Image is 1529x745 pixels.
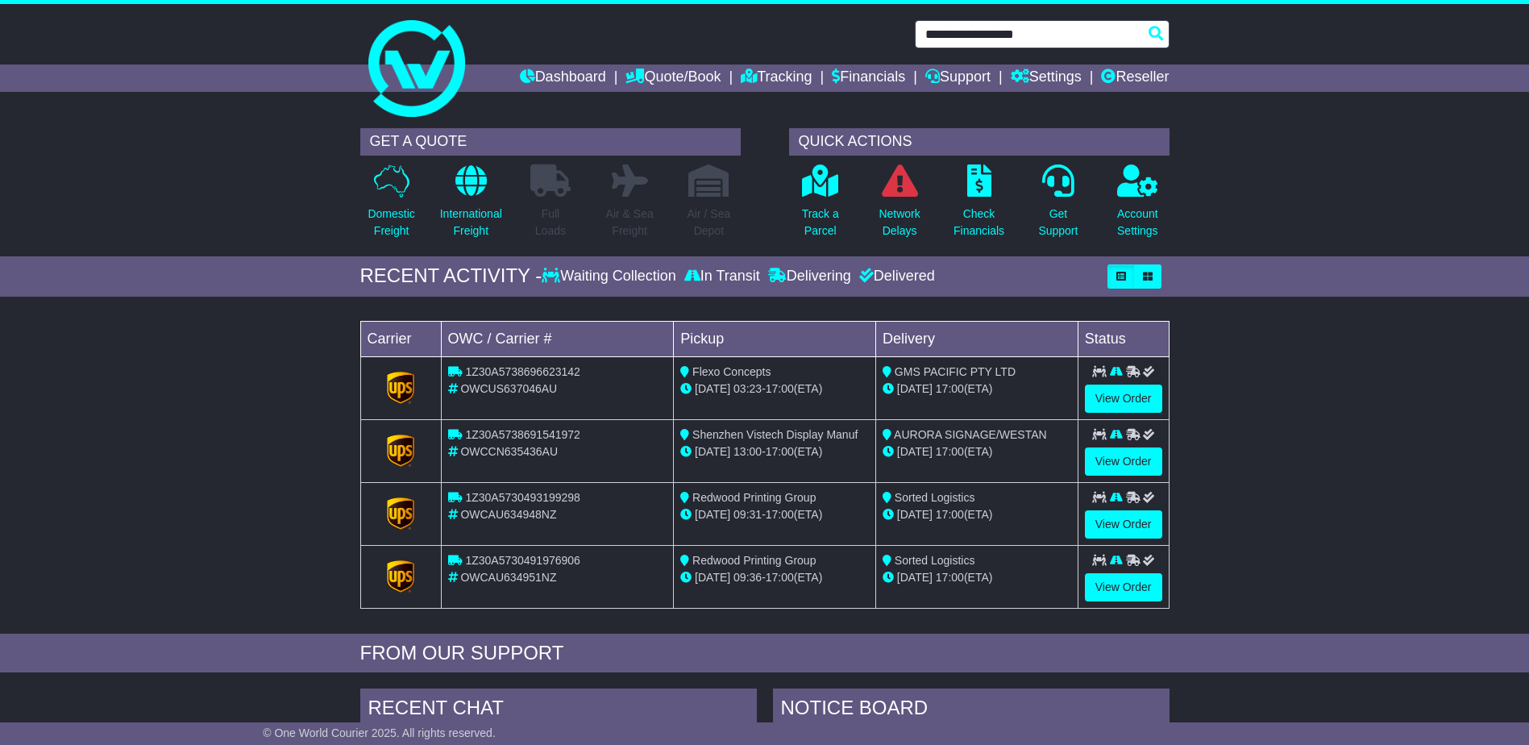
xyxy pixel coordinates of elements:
p: Get Support [1038,206,1078,239]
span: Redwood Printing Group [692,554,816,567]
a: AccountSettings [1116,164,1159,248]
a: DomesticFreight [367,164,415,248]
div: (ETA) [883,506,1071,523]
div: (ETA) [883,569,1071,586]
span: 1Z30A5730493199298 [465,491,580,504]
span: [DATE] [695,445,730,458]
span: Redwood Printing Group [692,491,816,504]
td: Pickup [674,321,876,356]
a: Settings [1011,65,1082,92]
a: Quote/Book [625,65,721,92]
div: - (ETA) [680,569,869,586]
span: Shenzhen Vistech Display Manuf [692,428,858,441]
div: In Transit [680,268,764,285]
span: [DATE] [695,508,730,521]
p: International Freight [440,206,502,239]
p: Check Financials [954,206,1004,239]
div: QUICK ACTIONS [789,128,1170,156]
span: 17:00 [936,382,964,395]
a: NetworkDelays [878,164,920,248]
span: 17:00 [766,571,794,584]
span: Flexo Concepts [692,365,771,378]
p: Track a Parcel [802,206,839,239]
div: - (ETA) [680,506,869,523]
p: Account Settings [1117,206,1158,239]
img: GetCarrierServiceLogo [387,560,414,593]
p: Full Loads [530,206,571,239]
p: Air / Sea Depot [688,206,731,239]
div: - (ETA) [680,443,869,460]
span: 1Z30A5738696623142 [465,365,580,378]
a: Track aParcel [801,164,840,248]
div: GET A QUOTE [360,128,741,156]
div: NOTICE BOARD [773,689,1170,732]
a: Tracking [741,65,812,92]
p: Air & Sea Freight [606,206,654,239]
span: GMS PACIFIC PTY LTD [895,365,1016,378]
span: [DATE] [695,382,730,395]
div: Delivered [855,268,935,285]
div: Delivering [764,268,855,285]
span: OWCUS637046AU [460,382,557,395]
span: 09:31 [733,508,762,521]
span: [DATE] [695,571,730,584]
div: FROM OUR SUPPORT [360,642,1170,665]
p: Domestic Freight [368,206,414,239]
span: 17:00 [936,571,964,584]
td: OWC / Carrier # [441,321,674,356]
div: Waiting Collection [542,268,679,285]
span: [DATE] [897,445,933,458]
span: 17:00 [936,508,964,521]
div: (ETA) [883,381,1071,397]
img: GetCarrierServiceLogo [387,372,414,404]
span: 17:00 [766,508,794,521]
span: [DATE] [897,508,933,521]
span: [DATE] [897,382,933,395]
span: OWCAU634948NZ [460,508,556,521]
a: CheckFinancials [953,164,1005,248]
span: 03:23 [733,382,762,395]
p: Network Delays [879,206,920,239]
span: 1Z30A5738691541972 [465,428,580,441]
a: Dashboard [520,65,606,92]
div: (ETA) [883,443,1071,460]
span: 17:00 [766,445,794,458]
span: Sorted Logistics [895,554,975,567]
td: Carrier [360,321,441,356]
td: Delivery [875,321,1078,356]
a: Financials [832,65,905,92]
span: © One World Courier 2025. All rights reserved. [263,726,496,739]
a: Reseller [1101,65,1169,92]
img: GetCarrierServiceLogo [387,435,414,467]
span: 09:36 [733,571,762,584]
img: GetCarrierServiceLogo [387,497,414,530]
a: InternationalFreight [439,164,503,248]
a: Support [925,65,991,92]
div: RECENT CHAT [360,689,757,732]
span: OWCAU634951NZ [460,571,556,584]
a: View Order [1085,510,1162,539]
span: OWCCN635436AU [460,445,558,458]
span: Sorted Logistics [895,491,975,504]
span: 13:00 [733,445,762,458]
span: 17:00 [936,445,964,458]
span: [DATE] [897,571,933,584]
a: GetSupport [1037,164,1078,248]
a: View Order [1085,447,1162,476]
a: View Order [1085,573,1162,601]
div: - (ETA) [680,381,869,397]
span: 17:00 [766,382,794,395]
div: RECENT ACTIVITY - [360,264,542,288]
a: View Order [1085,385,1162,413]
span: AURORA SIGNAGE/WESTAN [894,428,1047,441]
td: Status [1078,321,1169,356]
span: 1Z30A5730491976906 [465,554,580,567]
